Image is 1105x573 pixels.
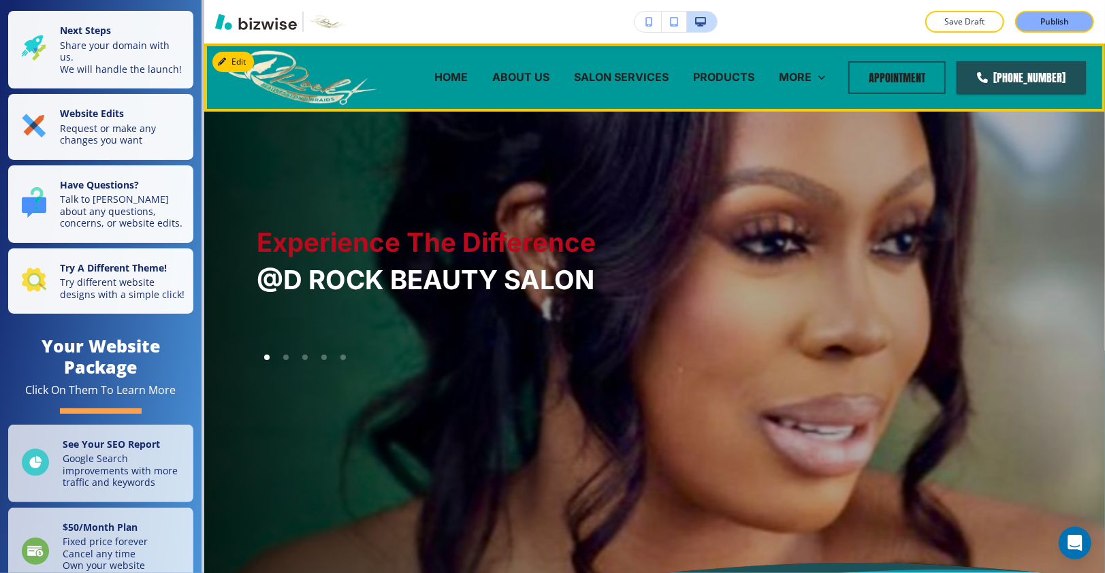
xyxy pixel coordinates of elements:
button: Try A Different Theme!Try different website designs with a simple click! [8,248,193,314]
button: APPOINTMENT [848,61,946,94]
strong: $ 50 /Month Plan [63,521,138,534]
img: D Rock Beauty Salon & Braids [225,48,378,105]
strong: Have Questions? [60,178,139,191]
button: Next StepsShare your domain with us.We will handle the launch! [8,11,193,88]
p: SALON SERVICES [574,69,669,85]
button: Save Draft [925,11,1004,33]
p: Save Draft [943,16,987,28]
button: Edit [212,52,254,72]
button: Have Questions?Talk to [PERSON_NAME] about any questions, concerns, or website edits. [8,165,193,243]
div: Open Intercom Messenger [1059,527,1091,559]
p: MORE [779,69,812,85]
h4: Your Website Package [8,335,193,378]
img: Bizwise Logo [215,14,297,30]
strong: Next Steps [60,24,111,37]
p: PRODUCTS [693,69,754,85]
strong: Website Edits [60,107,124,120]
strong: Try A Different Theme! [60,261,167,274]
strong: Experience The Difference [257,227,596,258]
p: Try different website designs with a simple click! [60,276,185,300]
button: Website EditsRequest or make any changes you want [8,94,193,160]
strong: @D ROCK BEAUTY SALON [257,264,595,295]
p: HOME [434,69,468,85]
p: Google Search improvements with more traffic and keywords [63,453,185,489]
button: Publish [1015,11,1094,33]
p: ABOUT US [492,69,549,85]
a: See Your SEO ReportGoogle Search improvements with more traffic and keywords [8,425,193,502]
div: Click On Them To Learn More [26,383,176,397]
strong: See Your SEO Report [63,438,160,451]
p: Publish [1040,16,1069,28]
img: Your Logo [309,15,346,29]
p: Request or make any changes you want [60,122,185,146]
a: [PHONE_NUMBER] [957,61,1086,94]
p: Talk to [PERSON_NAME] about any questions, concerns, or website edits. [60,193,185,229]
p: Share your domain with us. We will handle the launch! [60,39,185,76]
